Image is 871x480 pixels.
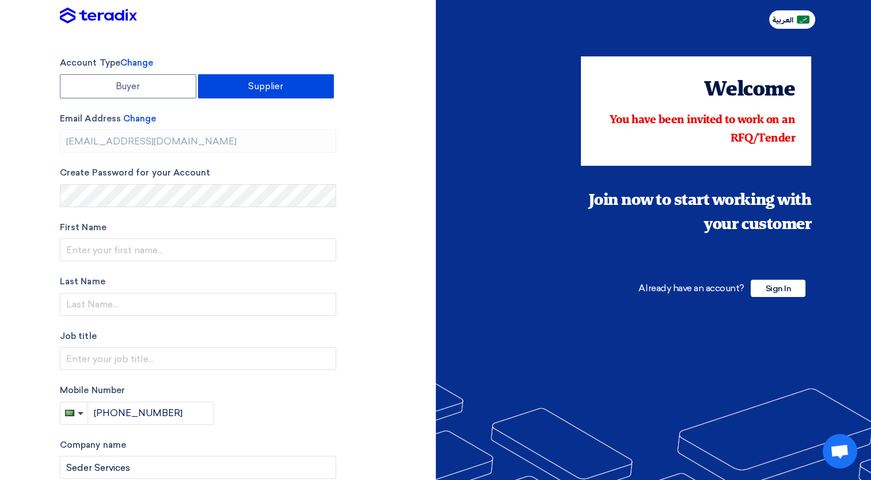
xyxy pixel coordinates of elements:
span: Change [123,113,156,124]
input: Enter your business email... [60,129,336,153]
label: First Name [60,221,336,234]
label: Supplier [198,74,334,98]
span: العربية [772,16,793,24]
label: Create Password for your Account [60,166,336,180]
label: Last Name [60,275,336,288]
a: Sign In [751,283,805,294]
div: Open chat [823,434,857,468]
span: Change [120,58,153,68]
span: Sign In [751,280,805,297]
label: Job title [60,330,336,343]
label: Buyer [60,74,196,98]
label: Mobile Number [60,384,336,397]
input: Enter your first name... [60,238,336,261]
span: Already have an account? [638,283,744,294]
div: Welcome [597,75,795,106]
button: العربية [769,10,815,29]
label: Company name [60,439,336,452]
label: Account Type [60,56,336,70]
input: Last Name... [60,293,336,316]
input: Enter phone number... [88,402,214,425]
img: Teradix logo [60,7,137,25]
div: Join now to start working with your customer [581,189,811,237]
span: You have been invited to work on an RFQ/Tender [610,115,795,144]
input: Enter your company name... [60,456,336,479]
input: Enter your job title... [60,347,336,370]
label: Email Address [60,112,336,125]
img: ar-AR.png [797,16,809,24]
